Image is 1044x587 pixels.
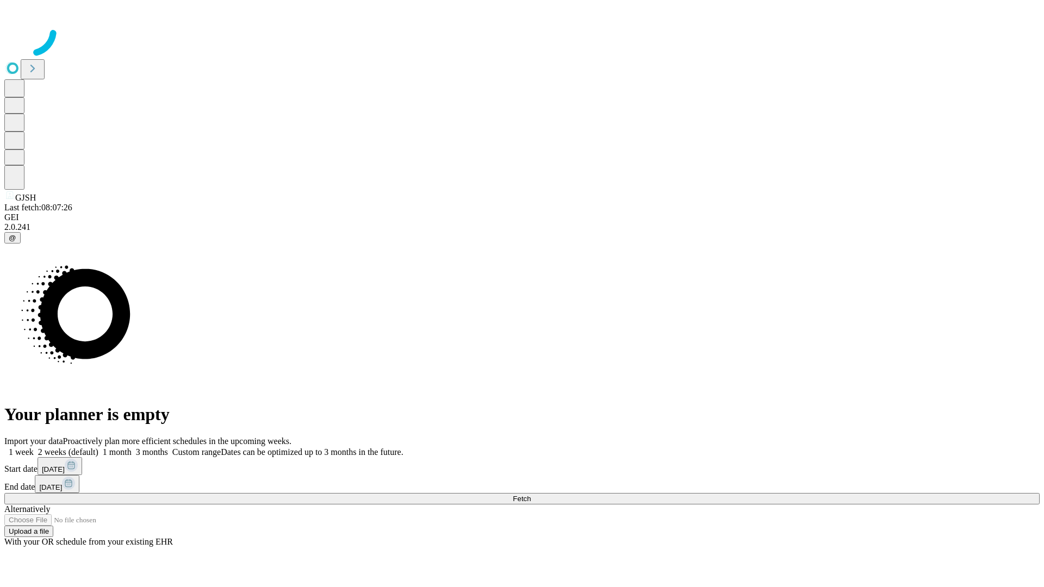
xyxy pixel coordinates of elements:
[38,457,82,475] button: [DATE]
[221,447,403,457] span: Dates can be optimized up to 3 months in the future.
[172,447,221,457] span: Custom range
[42,465,65,473] span: [DATE]
[38,447,98,457] span: 2 weeks (default)
[39,483,62,491] span: [DATE]
[4,457,1040,475] div: Start date
[4,537,173,546] span: With your OR schedule from your existing EHR
[513,495,531,503] span: Fetch
[35,475,79,493] button: [DATE]
[63,436,291,446] span: Proactively plan more efficient schedules in the upcoming weeks.
[4,436,63,446] span: Import your data
[4,203,72,212] span: Last fetch: 08:07:26
[136,447,168,457] span: 3 months
[4,232,21,243] button: @
[15,193,36,202] span: GJSH
[4,493,1040,504] button: Fetch
[4,222,1040,232] div: 2.0.241
[4,404,1040,424] h1: Your planner is empty
[9,234,16,242] span: @
[4,475,1040,493] div: End date
[4,213,1040,222] div: GEI
[9,447,34,457] span: 1 week
[4,526,53,537] button: Upload a file
[103,447,132,457] span: 1 month
[4,504,50,514] span: Alternatively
